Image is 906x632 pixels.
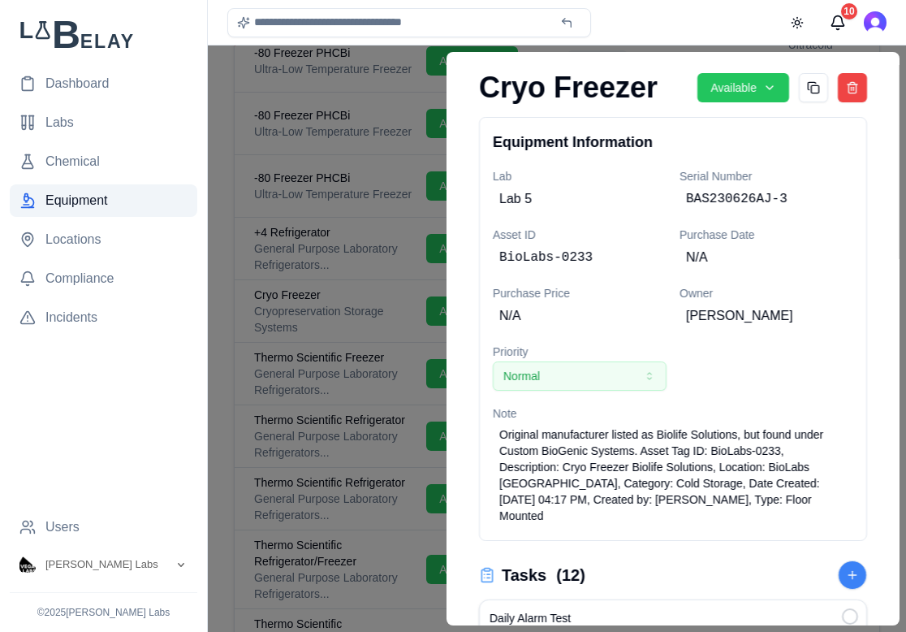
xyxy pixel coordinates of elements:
button: Messages (10 unread) [822,6,854,39]
span: Users [45,517,80,537]
h4: Daily Alarm Test [490,610,571,626]
span: Equipment [45,191,108,210]
span: BioLabs-0233 [499,248,593,267]
label: Asset ID [493,228,536,241]
label: Note [493,407,517,420]
button: Open organization switcher [10,550,197,579]
h3: Tasks [502,564,546,587]
span: ( 12 ) [556,564,585,587]
button: Toggle theme [783,8,812,37]
span: Chemical [45,152,100,171]
span: N/A [499,306,521,326]
img: Vega Labs [19,556,36,573]
span: Original manufacturer listed as Biolife Solutions, but found under Custom BioGenic Systems. Asset... [499,426,830,524]
span: Lab 5 [499,189,532,209]
label: Serial Number [679,170,752,183]
button: Delete equipment [838,73,867,102]
button: Duplicate equipment [799,73,828,102]
img: Ross Martin-Wells [864,11,887,34]
span: Compliance [45,269,114,288]
button: Open user button [864,11,887,34]
label: Purchase Date [679,228,755,241]
p: © 2025 [PERSON_NAME] Labs [10,606,197,619]
button: Available [697,73,789,102]
button: Add New Task to this Lab [838,561,867,590]
label: Lab [493,170,511,183]
h3: Equipment Information [493,131,653,154]
span: [PERSON_NAME] [686,306,793,326]
span: Incidents [45,308,97,327]
div: Click to edit name [479,71,684,104]
h1: Cryo Freezer [479,71,684,104]
label: Purchase Price [493,287,570,300]
span: Vega Labs [45,557,158,572]
span: Locations [45,230,101,249]
span: Labs [45,113,74,132]
span: Dashboard [45,74,109,93]
span: N/A [686,248,708,267]
div: 10 [841,3,857,19]
span: BAS230626AJ-3 [686,189,787,209]
label: Priority [493,345,528,358]
label: Owner [679,287,713,300]
img: Lab Belay Logo [10,19,197,48]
